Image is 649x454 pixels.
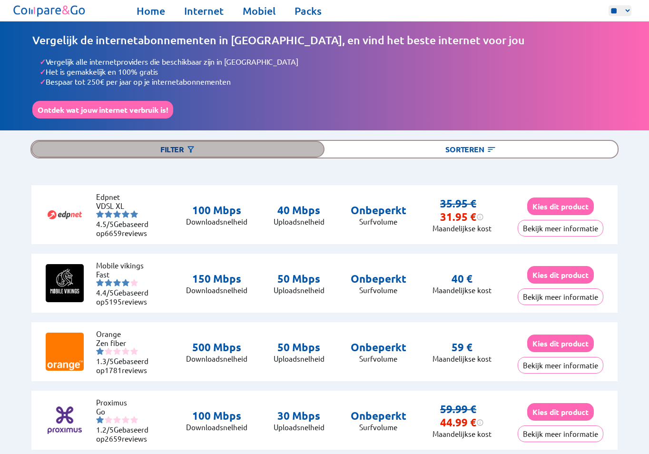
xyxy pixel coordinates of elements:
[130,416,138,424] img: starnr5
[39,67,46,77] span: ✓
[433,224,492,233] p: Maandelijkse kost
[96,279,104,286] img: starnr1
[105,434,122,443] span: 2659
[46,196,84,234] img: Logo of Edpnet
[96,425,153,443] li: Gebaseerd op reviews
[351,423,406,432] p: Surfvolume
[105,279,112,286] img: starnr2
[274,341,324,354] p: 50 Mbps
[351,341,406,354] p: Onbeperkt
[351,354,406,363] p: Surfvolume
[452,272,472,286] p: 40 €
[32,101,173,118] button: Ontdek wat jouw internet verbruik is!
[274,204,324,217] p: 40 Mbps
[186,409,247,423] p: 100 Mbps
[518,288,603,305] button: Bekijk meer informatie
[186,272,247,286] p: 150 Mbps
[274,423,324,432] p: Uploadsnelheid
[351,409,406,423] p: Onbeperkt
[96,288,153,306] li: Gebaseerd op reviews
[243,4,275,18] a: Mobiel
[96,425,114,434] span: 1.2/5
[46,333,84,371] img: Logo of Orange
[32,33,617,47] h1: Vergelijk de internetabonnementen in [GEOGRAPHIC_DATA], en vind het beste internet voor jou
[186,354,247,363] p: Downloadsnelheid
[440,416,484,429] div: 44.99 €
[113,210,121,218] img: starnr3
[105,228,122,237] span: 6659
[274,354,324,363] p: Uploadsnelheid
[186,341,247,354] p: 500 Mbps
[527,339,594,348] a: Kies dit product
[452,341,472,354] p: 59 €
[96,210,104,218] img: starnr1
[96,270,153,279] li: Fast
[351,272,406,286] p: Onbeperkt
[39,77,46,87] span: ✓
[96,261,153,270] li: Mobile vikings
[433,354,492,363] p: Maandelijkse kost
[518,220,603,237] button: Bekijk meer informatie
[130,210,138,218] img: starnr5
[96,219,114,228] span: 4.5/5
[46,264,84,302] img: Logo of Mobile vikings
[527,197,594,215] button: Kies dit product
[11,2,88,19] img: Logo of Compare&Go
[39,57,46,67] span: ✓
[130,279,138,286] img: starnr5
[274,272,324,286] p: 50 Mbps
[518,361,603,370] a: Bekijk meer informatie
[105,347,112,355] img: starnr2
[122,416,129,424] img: starnr4
[527,266,594,284] button: Kies dit product
[527,403,594,421] button: Kies dit product
[295,4,322,18] a: Packs
[351,217,406,226] p: Surfvolume
[186,286,247,295] p: Downloadsnelheid
[96,356,114,365] span: 1.3/5
[351,286,406,295] p: Surfvolume
[46,401,84,439] img: Logo of Proximus
[39,57,617,67] li: Vergelijk alle internetproviders die beschikbaar zijn in [GEOGRAPHIC_DATA]
[96,329,153,338] li: Orange
[274,217,324,226] p: Uploadsnelheid
[476,419,484,426] img: information
[105,297,122,306] span: 5195
[39,77,617,87] li: Bespaar tot 250€ per jaar op je internetabonnementen
[186,204,247,217] p: 100 Mbps
[518,425,603,442] button: Bekijk meer informatie
[31,141,324,158] div: Filter
[122,210,129,218] img: starnr4
[39,67,617,77] li: Het is gemakkelijk en 100% gratis
[527,270,594,279] a: Kies dit product
[527,407,594,416] a: Kies dit product
[96,347,104,355] img: starnr1
[186,145,196,154] img: Knop om het internet filtermenu te openen
[96,356,153,375] li: Gebaseerd op reviews
[440,210,484,224] div: 31.95 €
[518,429,603,438] a: Bekijk meer informatie
[105,416,112,424] img: starnr2
[487,145,496,154] img: Knop om het internet sorteermenu te openen
[476,213,484,221] img: information
[113,416,121,424] img: starnr3
[96,338,153,347] li: Zen fiber
[122,279,129,286] img: starnr4
[113,347,121,355] img: starnr3
[527,335,594,352] button: Kies dit product
[186,217,247,226] p: Downloadsnelheid
[518,357,603,374] button: Bekijk meer informatie
[130,347,138,355] img: starnr5
[324,141,618,158] div: Sorteren
[96,407,153,416] li: Go
[96,416,104,424] img: starnr1
[433,429,492,438] p: Maandelijkse kost
[122,347,129,355] img: starnr4
[518,224,603,233] a: Bekijk meer informatie
[105,365,122,375] span: 1781
[96,398,153,407] li: Proximus
[186,423,247,432] p: Downloadsnelheid
[440,197,476,210] s: 35.95 €
[440,403,476,415] s: 59.99 €
[184,4,224,18] a: Internet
